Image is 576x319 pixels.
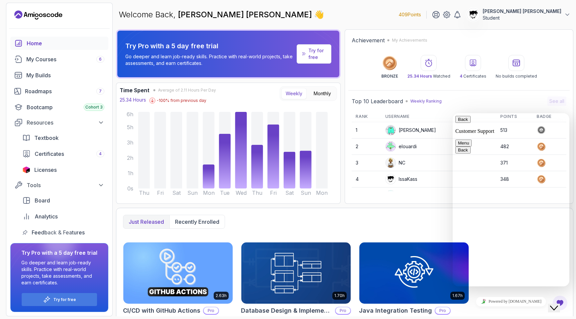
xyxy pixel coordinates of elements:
[270,189,277,196] tspan: Fri
[123,306,200,315] h2: CI/CD with GitHub Actions
[14,10,62,20] a: Landing page
[35,212,58,220] span: Analytics
[285,189,294,196] tspan: Sat
[385,125,436,136] div: [PERSON_NAME]
[220,189,230,196] tspan: Tue
[381,74,398,79] p: BRONZE
[496,74,537,79] p: No builds completed
[53,297,76,302] a: Try for free
[547,97,566,106] button: See all
[410,99,442,104] p: Weekly Ranking
[127,155,133,161] tspan: 2h
[10,117,108,129] button: Resources
[381,111,496,122] th: Username
[308,47,326,61] a: Try for free
[460,74,486,79] p: Certificates
[18,226,108,239] a: feedback
[352,155,381,171] td: 3
[352,122,381,139] td: 1
[27,119,104,127] div: Resources
[129,218,164,226] p: Just released
[452,293,463,298] p: 1.67h
[157,98,206,103] p: -100 % from previous day
[178,10,314,19] span: [PERSON_NAME] [PERSON_NAME]
[172,189,181,196] tspan: Sat
[407,74,432,79] span: 25.34 Hours
[483,8,561,15] p: [PERSON_NAME] [PERSON_NAME]
[25,87,104,95] div: Roadmaps
[386,158,396,168] img: user profile image
[26,71,104,79] div: My Builds
[10,179,108,191] button: Tools
[281,88,307,99] button: Weekly
[127,139,133,146] tspan: 3h
[241,242,351,304] img: Database Design & Implementation card
[359,306,432,315] h2: Java Integration Testing
[533,111,566,122] th: Badge
[359,242,469,304] img: Java Integration Testing card
[385,158,405,168] div: NC
[297,44,332,64] a: Try for free
[32,228,85,236] span: Feedback & Features
[27,39,104,47] div: Home
[204,307,218,314] p: Pro
[125,41,294,51] p: Try Pro with a 5 day free trial
[10,85,108,98] a: roadmaps
[35,150,64,158] span: Certificates
[352,139,381,155] td: 2
[314,9,324,20] span: 👋
[127,185,133,192] tspan: 0s
[309,88,335,99] button: Monthly
[352,171,381,187] td: 4
[386,174,396,184] img: user profile image
[157,189,164,196] tspan: Fri
[85,105,103,110] span: Cohort 3
[483,15,561,21] p: Student
[460,74,462,79] span: 4
[18,147,108,160] a: certificates
[10,69,108,82] a: builds
[386,190,396,200] img: default monster avatar
[392,38,427,43] p: My Achievements
[99,89,102,94] span: 7
[18,131,108,145] a: textbook
[385,141,417,152] div: elouardi
[203,189,215,196] tspan: Mon
[21,293,97,306] button: Try for free
[467,8,480,21] img: user profile image
[386,142,396,152] img: default monster avatar
[125,53,294,67] p: Go deeper and learn job-ready skills. Practice with real-world projects, take assessments, and ea...
[120,86,149,94] h3: Time Spent
[99,57,102,62] span: 6
[18,194,108,207] a: board
[352,36,385,44] h2: Achievement
[399,11,421,18] p: 409 Points
[252,189,262,196] tspan: Thu
[18,210,108,223] a: analytics
[175,218,219,226] p: Recently enrolled
[336,307,350,314] p: Pro
[241,306,332,315] h2: Database Design & Implementation
[10,37,108,50] a: home
[10,53,108,66] a: courses
[21,259,97,286] p: Go deeper and learn job-ready skills. Practice with real-world projects, take assessments, and ea...
[119,9,324,20] p: Welcome Back,
[27,181,104,189] div: Tools
[385,174,417,184] div: IssaKass
[386,125,396,135] img: default monster avatar
[158,88,216,93] span: Average of 2.11 Hours Per Day
[435,307,450,314] p: Pro
[10,101,108,114] a: bootcamp
[352,97,403,105] h2: Top 10 Leaderboard
[385,190,432,201] div: Kalpanakakarla
[216,293,227,298] p: 2.63h
[34,134,59,142] span: Textbook
[407,74,450,79] p: Watched
[22,166,30,173] img: jetbrains icon
[187,189,198,196] tspan: Sun
[316,189,328,196] tspan: Mon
